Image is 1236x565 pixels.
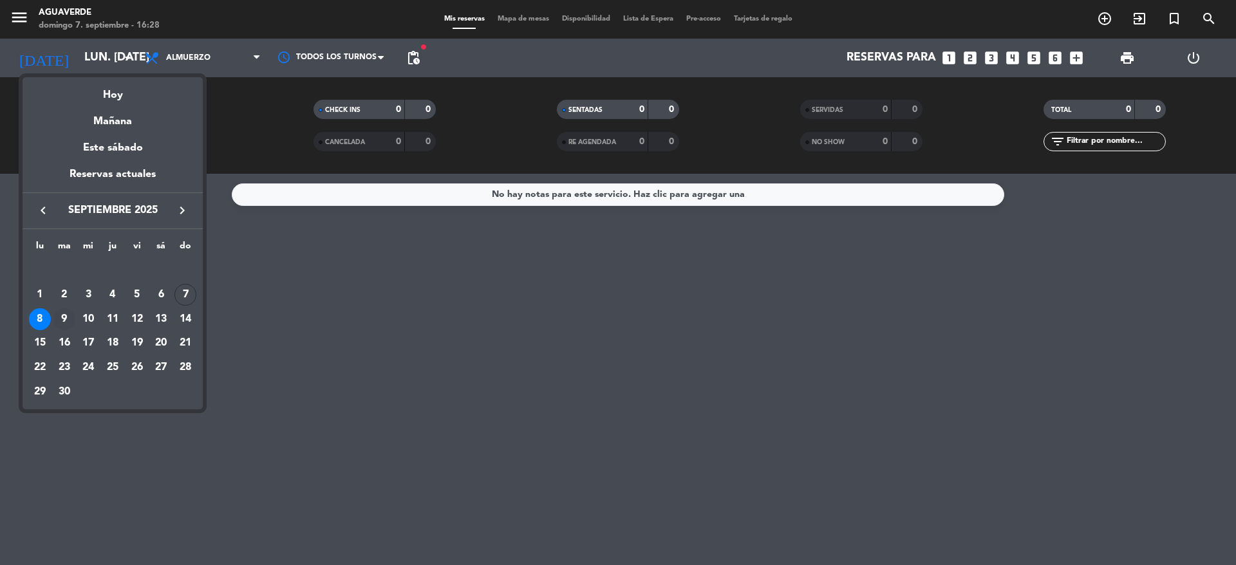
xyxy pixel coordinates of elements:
td: 4 de septiembre de 2025 [100,282,125,307]
div: 26 [126,357,148,378]
td: 24 de septiembre de 2025 [76,355,100,380]
td: 3 de septiembre de 2025 [76,282,100,307]
td: 28 de septiembre de 2025 [173,355,198,380]
td: 1 de septiembre de 2025 [28,282,52,307]
td: 7 de septiembre de 2025 [173,282,198,307]
span: septiembre 2025 [55,202,171,219]
td: 18 de septiembre de 2025 [100,331,125,355]
td: 17 de septiembre de 2025 [76,331,100,355]
th: martes [52,239,77,259]
i: keyboard_arrow_right [174,203,190,218]
td: SEP. [28,258,198,282]
div: 22 [29,357,51,378]
td: 25 de septiembre de 2025 [100,355,125,380]
td: 10 de septiembre de 2025 [76,307,100,331]
div: 25 [102,357,124,378]
div: Reservas actuales [23,166,203,192]
td: 14 de septiembre de 2025 [173,307,198,331]
td: 26 de septiembre de 2025 [125,355,149,380]
td: 15 de septiembre de 2025 [28,331,52,355]
div: 18 [102,332,124,354]
td: 6 de septiembre de 2025 [149,282,174,307]
div: 10 [77,308,99,330]
td: 13 de septiembre de 2025 [149,307,174,331]
div: 16 [53,332,75,354]
td: 30 de septiembre de 2025 [52,380,77,404]
div: 14 [174,308,196,330]
div: Este sábado [23,130,203,166]
td: 2 de septiembre de 2025 [52,282,77,307]
div: 23 [53,357,75,378]
th: domingo [173,239,198,259]
div: 30 [53,381,75,403]
th: jueves [100,239,125,259]
div: 5 [126,284,148,306]
div: 12 [126,308,148,330]
div: 11 [102,308,124,330]
div: 2 [53,284,75,306]
td: 22 de septiembre de 2025 [28,355,52,380]
div: 24 [77,357,99,378]
div: 4 [102,284,124,306]
th: viernes [125,239,149,259]
td: 9 de septiembre de 2025 [52,307,77,331]
td: 8 de septiembre de 2025 [28,307,52,331]
div: 1 [29,284,51,306]
div: Hoy [23,77,203,104]
div: 9 [53,308,75,330]
div: 29 [29,381,51,403]
div: 17 [77,332,99,354]
th: miércoles [76,239,100,259]
td: 19 de septiembre de 2025 [125,331,149,355]
td: 23 de septiembre de 2025 [52,355,77,380]
div: 7 [174,284,196,306]
div: 6 [150,284,172,306]
div: 3 [77,284,99,306]
td: 21 de septiembre de 2025 [173,331,198,355]
div: 28 [174,357,196,378]
i: keyboard_arrow_left [35,203,51,218]
th: sábado [149,239,174,259]
button: keyboard_arrow_right [171,202,194,219]
div: 8 [29,308,51,330]
td: 12 de septiembre de 2025 [125,307,149,331]
td: 27 de septiembre de 2025 [149,355,174,380]
th: lunes [28,239,52,259]
td: 29 de septiembre de 2025 [28,380,52,404]
td: 16 de septiembre de 2025 [52,331,77,355]
td: 20 de septiembre de 2025 [149,331,174,355]
div: 19 [126,332,148,354]
td: 11 de septiembre de 2025 [100,307,125,331]
div: 13 [150,308,172,330]
div: 15 [29,332,51,354]
div: 27 [150,357,172,378]
td: 5 de septiembre de 2025 [125,282,149,307]
div: 21 [174,332,196,354]
div: 20 [150,332,172,354]
button: keyboard_arrow_left [32,202,55,219]
div: Mañana [23,104,203,130]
